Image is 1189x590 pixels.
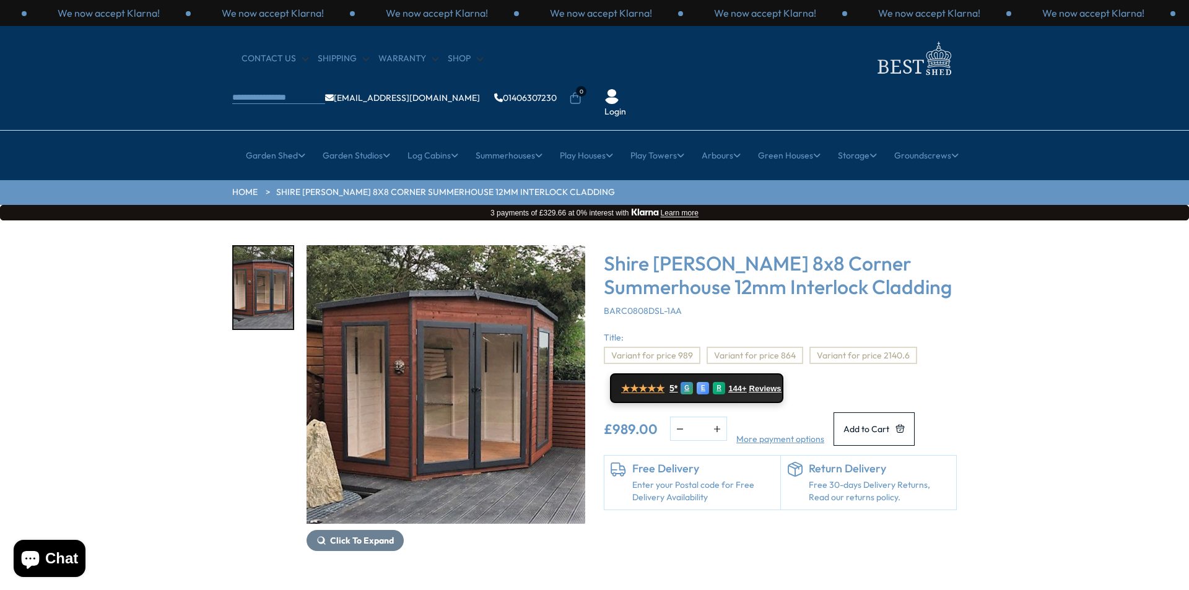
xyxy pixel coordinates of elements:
[58,6,160,20] p: We now accept Klarna!
[604,251,957,299] h3: Shire [PERSON_NAME] 8x8 Corner Summerhouse 12mm Interlock Cladding
[27,6,191,20] div: 3 / 3
[604,305,682,316] span: BARC0808DSL-1AA
[894,140,959,171] a: Groundscrews
[318,53,369,65] a: Shipping
[307,245,585,524] img: Shire Barclay 8x8 Corner Summerhouse 12mm Interlock Cladding
[758,140,821,171] a: Green Houses
[550,6,652,20] p: We now accept Klarna!
[809,462,951,475] h6: Return Delivery
[307,245,585,551] div: 1 / 1
[713,382,725,394] div: R
[1042,6,1144,20] p: We now accept Klarna!
[448,53,483,65] a: Shop
[707,347,803,364] label: Variant for price 864
[307,530,404,551] button: Click To Expand
[838,140,877,171] a: Storage
[10,540,89,580] inbox-online-store-chat: Shopify online store chat
[330,535,394,546] span: Click To Expand
[604,422,658,436] ins: £989.00
[407,140,458,171] a: Log Cabins
[560,140,613,171] a: Play Houses
[834,412,915,445] button: Add to Cart
[246,140,305,171] a: Garden Shed
[610,373,783,403] a: ★★★★★ 5* G E R 144+ Reviews
[355,6,519,20] div: 2 / 3
[232,245,294,330] div: 1 / 1
[736,433,824,446] a: More payment options
[714,6,816,20] p: We now accept Klarna!
[222,6,324,20] p: We now accept Klarna!
[683,6,847,20] div: 1 / 3
[191,6,355,20] div: 1 / 3
[870,38,957,79] img: logo
[232,186,258,199] a: HOME
[378,53,438,65] a: Warranty
[847,6,1011,20] div: 2 / 3
[632,462,774,475] h6: Free Delivery
[494,93,557,102] a: 01406307230
[604,347,700,364] label: Variant for price 989
[1011,6,1175,20] div: 3 / 3
[604,89,619,104] img: User Icon
[632,479,774,503] a: Enter your Postal code for Free Delivery Availability
[276,186,615,199] a: Shire [PERSON_NAME] 8x8 Corner Summerhouse 12mm Interlock Cladding
[809,479,951,503] p: Free 30-days Delivery Returns, Read our returns policy.
[728,384,746,394] span: 144+
[843,425,889,433] span: Add to Cart
[604,333,957,342] label: Title:
[878,6,980,20] p: We now accept Klarna!
[630,140,684,171] a: Play Towers
[809,347,917,364] label: Variant for price 2140.6
[702,140,741,171] a: Arbours
[697,382,709,394] div: E
[749,384,782,394] span: Reviews
[681,382,693,394] div: G
[604,106,626,118] a: Login
[233,246,293,329] img: Barclay8x8_2_55253bf9-99ad-41c3-9b7d-eaf7d3d913c3_200x200.jpg
[386,6,488,20] p: We now accept Klarna!
[476,140,542,171] a: Summerhouses
[242,53,308,65] a: CONTACT US
[621,383,664,394] span: ★★★★★
[576,86,586,97] span: 0
[325,93,480,102] a: [EMAIL_ADDRESS][DOMAIN_NAME]
[519,6,683,20] div: 3 / 3
[569,92,581,105] a: 0
[323,140,390,171] a: Garden Studios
